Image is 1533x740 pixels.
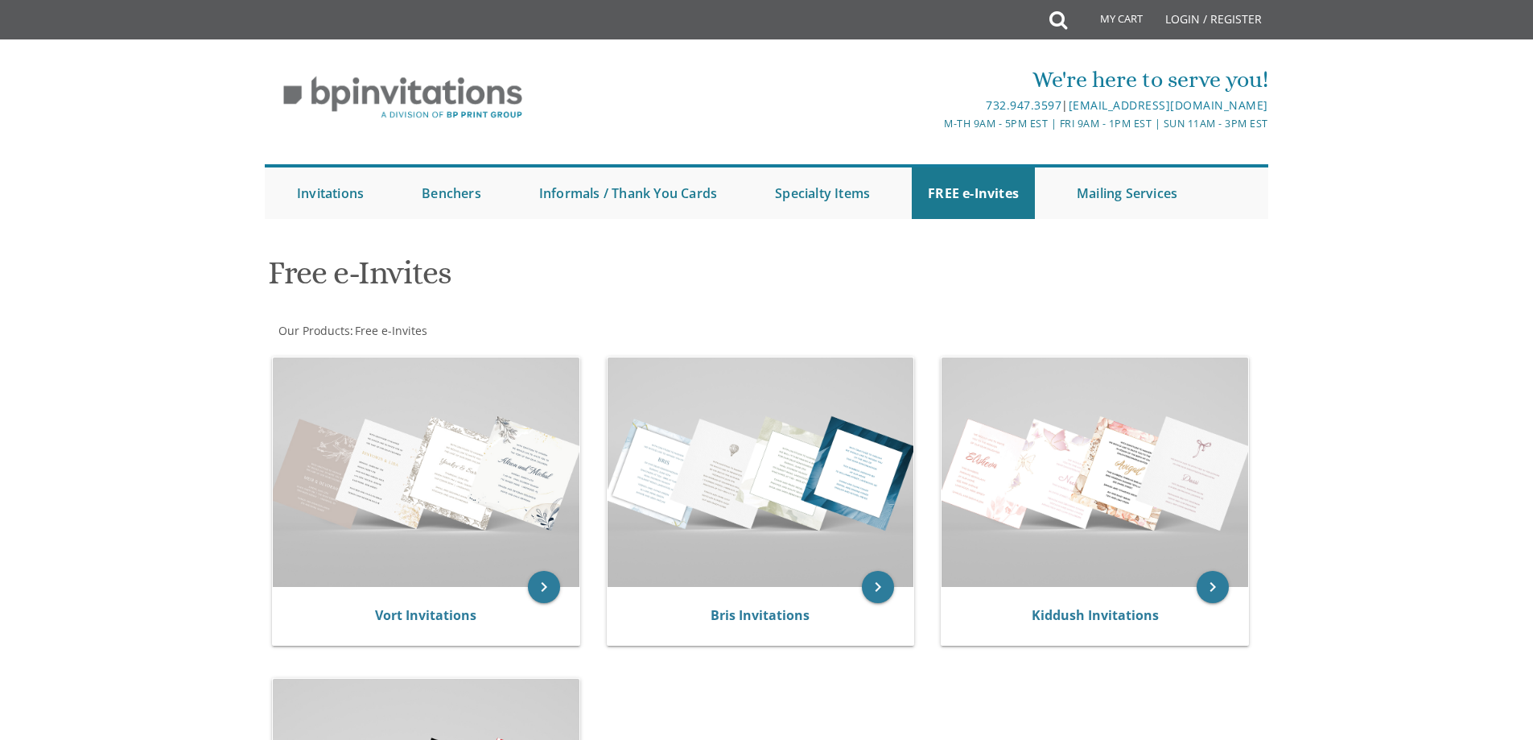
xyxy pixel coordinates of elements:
[528,571,560,603] a: keyboard_arrow_right
[273,358,579,587] img: Vort Invitations
[268,255,925,303] h1: Free e-Invites
[600,64,1268,96] div: We're here to serve you!
[862,571,894,603] a: keyboard_arrow_right
[1065,2,1154,42] a: My Cart
[912,167,1035,219] a: FREE e-Invites
[608,358,914,587] img: Bris Invitations
[1197,571,1229,603] a: keyboard_arrow_right
[600,96,1268,115] div: |
[523,167,733,219] a: Informals / Thank You Cards
[353,323,427,338] a: Free e-Invites
[281,167,380,219] a: Invitations
[711,606,810,624] a: Bris Invitations
[1069,97,1268,113] a: [EMAIL_ADDRESS][DOMAIN_NAME]
[265,323,767,339] div: :
[355,323,427,338] span: Free e-Invites
[1032,606,1159,624] a: Kiddush Invitations
[277,323,350,338] a: Our Products
[986,97,1061,113] a: 732.947.3597
[1061,167,1193,219] a: Mailing Services
[942,358,1248,587] img: Kiddush Invitations
[375,606,476,624] a: Vort Invitations
[406,167,497,219] a: Benchers
[265,64,541,131] img: BP Invitation Loft
[600,115,1268,132] div: M-Th 9am - 5pm EST | Fri 9am - 1pm EST | Sun 11am - 3pm EST
[759,167,886,219] a: Specialty Items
